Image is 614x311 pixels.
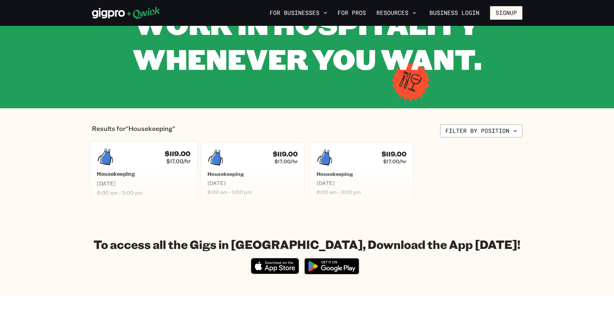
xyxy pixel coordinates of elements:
[90,141,197,203] a: $119.00$17.00/hrHousekeeping[DATE]8:00 am - 3:00 pm
[317,180,407,186] span: [DATE]
[166,158,191,165] span: $17.00/hr
[267,7,330,18] button: For Businesses
[317,171,407,177] h5: Housekeeping
[94,237,520,252] h1: To access all the Gigs in [GEOGRAPHIC_DATA], Download the App [DATE]!
[382,150,407,158] h4: $119.00
[274,158,298,165] span: $17.00/hr
[383,158,407,165] span: $17.00/hr
[92,124,175,137] p: Results for "Housekeeping"
[97,180,191,187] span: [DATE]
[335,7,369,18] a: For Pros
[164,149,190,158] h4: $119.00
[490,6,522,20] button: Signup
[424,6,485,20] a: Business Login
[374,7,419,18] button: Resources
[207,189,298,195] span: 8:00 am - 3:00 pm
[251,269,299,275] a: Download on the App Store
[310,143,414,202] a: $119.00$17.00/hrHousekeeping[DATE]8:00 am - 3:00 pm
[133,5,482,77] span: WORK IN HOSPITALITY WHENEVER YOU WANT.
[97,171,191,177] h5: Housekeeping
[273,150,298,158] h4: $119.00
[201,143,305,202] a: $119.00$17.00/hrHousekeeping[DATE]8:00 am - 3:00 pm
[97,189,191,196] span: 8:00 am - 3:00 pm
[207,171,298,177] h5: Housekeeping
[207,180,298,186] span: [DATE]
[440,124,522,137] button: Filter by position
[317,189,407,195] span: 8:00 am - 3:00 pm
[300,254,363,278] img: Get it on Google Play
